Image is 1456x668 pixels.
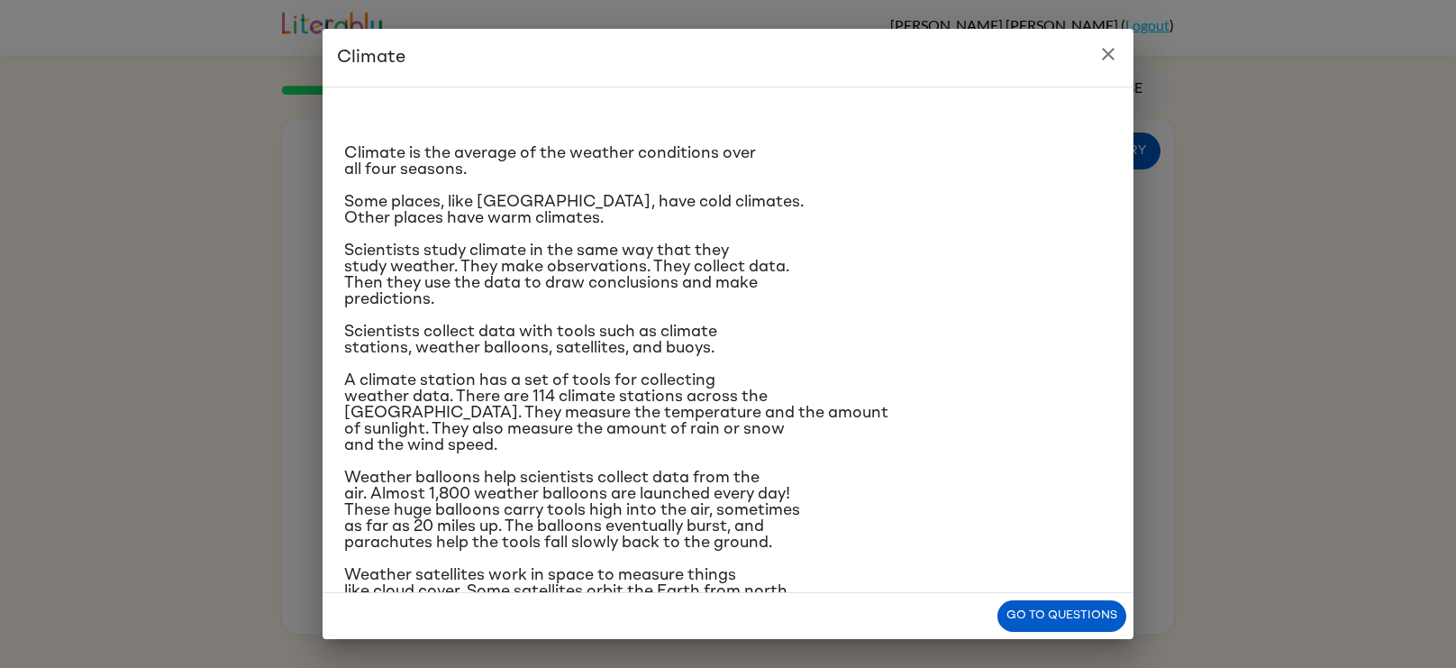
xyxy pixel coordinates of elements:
[323,29,1133,87] h2: Climate
[344,567,980,632] span: Weather satellites work in space to measure things like cloud cover. Some satellites orbit the Ea...
[344,470,800,551] span: Weather balloons help scientists collect data from the air. Almost 1,800 weather balloons are lau...
[344,194,804,226] span: Some places, like [GEOGRAPHIC_DATA], have cold climates. Other places have warm climates.
[344,242,789,307] span: Scientists study climate in the same way that they study weather. They make observations. They co...
[997,600,1126,632] button: Go to questions
[1090,36,1126,72] button: close
[344,324,717,356] span: Scientists collect data with tools such as climate stations, weather balloons, satellites, and bu...
[344,145,756,178] span: Climate is the average of the weather conditions over all four seasons.
[344,372,888,453] span: A climate station has a set of tools for collecting weather data. There are 114 climate stations ...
